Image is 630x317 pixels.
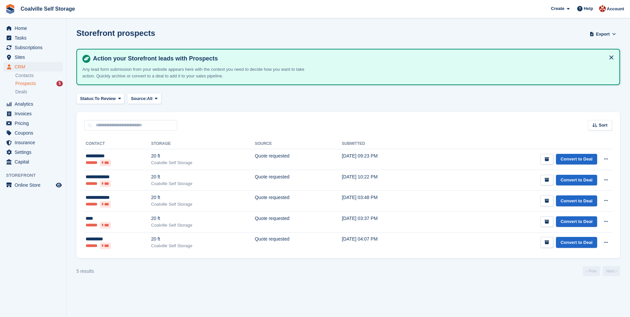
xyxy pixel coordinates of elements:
span: Prospects [15,80,36,87]
a: Convert to Deal [556,175,597,186]
td: Quote requested [255,191,342,212]
span: Status: [80,95,95,102]
td: Quote requested [255,211,342,232]
span: Settings [15,148,54,157]
div: 20 ft [151,153,255,159]
div: Coalville Self Storage [151,222,255,229]
button: Source: All [127,93,161,104]
td: [DATE] 03:48 PM [342,191,432,212]
div: 5 [56,81,63,86]
div: Coalville Self Storage [151,243,255,249]
a: menu [3,62,63,71]
div: 5 results [76,268,94,275]
a: Convert to Deal [556,154,597,165]
div: 20 ft [151,236,255,243]
td: [DATE] 09:23 PM [342,149,432,170]
img: stora-icon-8386f47178a22dfd0bd8f6a31ec36ba5ce8667c1dd55bd0f319d3a0aa187defe.svg [5,4,15,14]
td: [DATE] 04:07 PM [342,232,432,253]
div: Coalville Self Storage [151,180,255,187]
div: Coalville Self Storage [151,201,255,208]
th: Source [255,139,342,149]
div: 20 ft [151,173,255,180]
a: menu [3,99,63,109]
div: Coalville Self Storage [151,159,255,166]
td: Quote requested [255,170,342,191]
a: Convert to Deal [556,237,597,248]
th: Submitted [342,139,432,149]
button: Status: To Review [76,93,125,104]
span: Home [15,24,54,33]
span: Sort [599,122,607,129]
button: Export [588,29,617,40]
span: Insurance [15,138,54,147]
span: Storefront [6,172,66,179]
a: menu [3,128,63,138]
a: Convert to Deal [556,216,597,227]
div: 20 ft [151,215,255,222]
h4: Action your Storefront leads with Prospects [90,55,614,62]
a: Coalville Self Storage [18,3,78,14]
img: Hannah Milner [599,5,606,12]
a: menu [3,180,63,190]
a: Convert to Deal [556,195,597,206]
span: CRM [15,62,54,71]
span: Analytics [15,99,54,109]
a: menu [3,109,63,118]
p: Any lead form submission from your website appears here with the context you need to decide how y... [82,66,315,79]
span: Source: [131,95,147,102]
th: Contact [84,139,151,149]
td: [DATE] 03:37 PM [342,211,432,232]
nav: Page [582,266,621,276]
a: menu [3,157,63,166]
h1: Storefront prospects [76,29,155,38]
a: menu [3,138,63,147]
a: menu [3,24,63,33]
span: Tasks [15,33,54,43]
a: Contacts [15,72,63,79]
a: menu [3,53,63,62]
a: Next [603,266,620,276]
span: Create [551,5,564,12]
a: menu [3,43,63,52]
a: Preview store [55,181,63,189]
a: Deals [15,88,63,95]
div: 20 ft [151,194,255,201]
a: menu [3,33,63,43]
span: Capital [15,157,54,166]
span: Sites [15,53,54,62]
span: Help [584,5,593,12]
a: menu [3,148,63,157]
span: Invoices [15,109,54,118]
span: All [147,95,153,102]
span: Deals [15,89,27,95]
span: Pricing [15,119,54,128]
a: Prospects 5 [15,80,63,87]
span: Online Store [15,180,54,190]
td: Quote requested [255,232,342,253]
span: Account [607,6,624,12]
span: Subscriptions [15,43,54,52]
a: Previous [583,266,600,276]
th: Storage [151,139,255,149]
span: Export [596,31,610,38]
td: [DATE] 10:22 PM [342,170,432,191]
span: To Review [95,95,116,102]
span: Coupons [15,128,54,138]
td: Quote requested [255,149,342,170]
a: menu [3,119,63,128]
